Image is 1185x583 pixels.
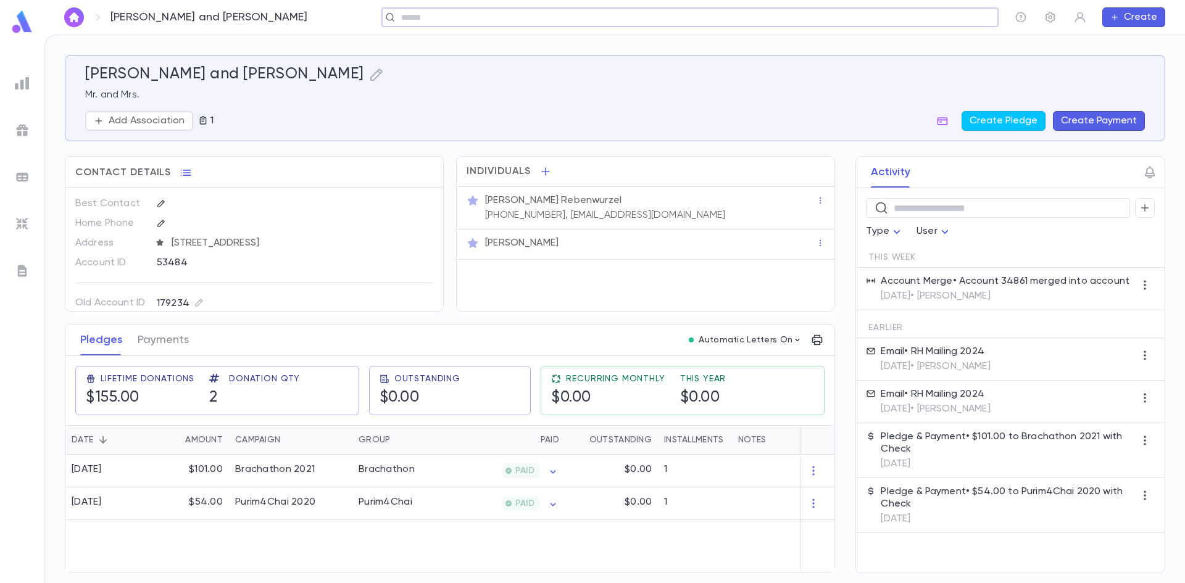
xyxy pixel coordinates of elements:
[589,425,652,455] div: Outstanding
[15,217,30,231] img: imports_grey.530a8a0e642e233f2baf0ef88e8c9fcb.svg
[658,425,732,455] div: Installments
[881,275,1129,287] p: Account Merge • Account 34861 merged into account
[485,237,559,249] p: [PERSON_NAME]
[75,253,146,273] p: Account ID
[85,65,364,84] h5: [PERSON_NAME] and [PERSON_NAME]
[86,389,139,407] h5: $155.00
[235,463,315,476] div: Brachathon 2021
[394,374,460,384] span: Outstanding
[138,325,189,355] button: Payments
[565,425,658,455] div: Outstanding
[229,374,300,384] span: Donation Qty
[359,496,412,508] div: Purim4Chai
[185,425,223,455] div: Amount
[625,463,652,476] p: $0.00
[868,323,903,333] span: Earlier
[75,233,146,253] p: Address
[75,213,146,233] p: Home Phone
[566,374,665,384] span: Recurring Monthly
[75,167,171,179] span: Contact Details
[65,425,149,455] div: Date
[962,111,1046,131] button: Create Pledge
[75,194,146,213] p: Best Contact
[157,253,372,271] div: 53484
[1053,111,1145,131] button: Create Payment
[881,290,1129,302] p: [DATE] • [PERSON_NAME]
[93,430,113,450] button: Sort
[917,226,938,236] span: User
[149,455,229,487] div: $101.00
[193,111,218,131] button: 1
[881,458,1135,470] p: [DATE]
[1102,7,1165,27] button: Create
[551,389,591,407] h5: $0.00
[625,496,652,508] p: $0.00
[15,263,30,278] img: letters_grey.7941b92b52307dd3b8a917253454ce1c.svg
[15,76,30,91] img: reports_grey.c525e4749d1bce6a11f5fe2a8de1b229.svg
[485,209,725,221] p: [PHONE_NUMBER], [EMAIL_ADDRESS][DOMAIN_NAME]
[15,123,30,138] img: campaigns_grey.99e729a5f7ee94e3726e6486bddda8f1.svg
[67,12,81,22] img: home_white.a664292cf8c1dea59945f0da9f25487c.svg
[75,293,146,313] p: Old Account ID
[510,466,539,476] span: PAID
[149,425,229,455] div: Amount
[881,486,1135,510] p: Pledge & Payment • $54.00 to Purim4Chai 2020 with Check
[881,513,1135,525] p: [DATE]
[467,165,531,178] span: Individuals
[866,220,904,244] div: Type
[658,487,732,520] div: 1
[101,374,194,384] span: Lifetime Donations
[881,345,990,358] p: Email • RH Mailing 2024
[15,170,30,184] img: batches_grey.339ca447c9d9533ef1741baa751efc33.svg
[235,425,280,455] div: Campaign
[380,389,420,407] h5: $0.00
[664,425,723,455] div: Installments
[881,403,990,415] p: [DATE] • [PERSON_NAME]
[868,252,916,262] span: This Week
[445,425,565,455] div: Paid
[167,237,434,249] span: [STREET_ADDRESS]
[738,425,766,455] div: Notes
[229,425,352,455] div: Campaign
[72,496,102,508] div: [DATE]
[684,331,807,349] button: Automatic Letters On
[510,498,539,508] span: PAID
[485,194,622,207] p: [PERSON_NAME] Rebenwurzel
[72,463,102,476] div: [DATE]
[80,325,123,355] button: Pledges
[110,10,308,24] p: [PERSON_NAME] and [PERSON_NAME]
[680,389,720,407] h5: $0.00
[359,463,415,476] div: Brachathon
[157,296,204,311] div: 179234
[85,89,1145,101] p: Mr. and Mrs.
[208,115,214,127] p: 1
[881,360,990,373] p: [DATE] • [PERSON_NAME]
[871,157,910,188] button: Activity
[72,425,93,455] div: Date
[85,111,193,131] button: Add Association
[109,115,185,127] p: Add Association
[881,388,990,400] p: Email • RH Mailing 2024
[352,425,445,455] div: Group
[541,425,559,455] div: Paid
[149,487,229,520] div: $54.00
[917,220,952,244] div: User
[658,455,732,487] div: 1
[732,425,886,455] div: Notes
[680,374,726,384] span: This Year
[10,10,35,34] img: logo
[699,335,792,345] p: Automatic Letters On
[209,389,218,407] h5: 2
[235,496,315,508] div: Purim4Chai 2020
[359,425,390,455] div: Group
[866,226,889,236] span: Type
[881,431,1135,455] p: Pledge & Payment • $101.00 to Brachathon 2021 with Check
